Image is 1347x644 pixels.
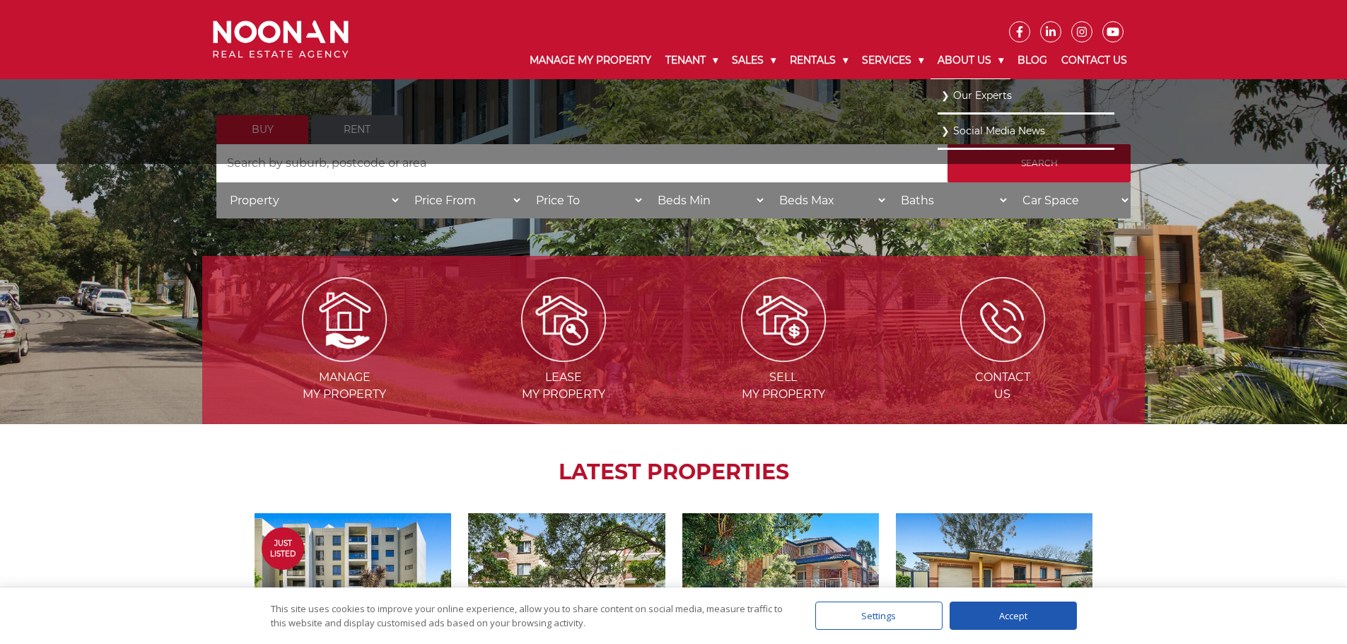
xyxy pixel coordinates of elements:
div: This site uses cookies to improve your online experience, allow you to share content on social me... [271,602,787,630]
a: Services [855,42,931,78]
a: Social Media News [941,122,1111,141]
a: ICONS ContactUs [894,312,1111,401]
span: Lease my Property [455,369,672,403]
span: Sell my Property [675,369,892,403]
a: Manage My Property [523,42,658,78]
span: Contact Us [894,369,1111,403]
a: About Us [931,42,1010,79]
a: Sales [725,42,783,78]
h2: LATEST PROPERTIES [238,459,1109,485]
a: Sell my property Sellmy Property [675,312,892,401]
span: Just Listed [262,538,304,559]
img: Sell my property [741,277,826,362]
a: Tenant [658,42,725,78]
div: Settings [815,602,943,630]
img: Lease my property [521,277,606,362]
img: Manage my Property [302,277,387,362]
a: Lease my property Leasemy Property [455,312,672,401]
a: Contact Us [1054,42,1134,78]
img: Noonan Real Estate Agency [213,21,349,58]
div: Accept [950,602,1077,630]
a: Our Experts [941,86,1111,105]
span: Manage my Property [236,369,453,403]
a: Rentals [783,42,855,78]
a: Manage my Property Managemy Property [236,312,453,401]
img: ICONS [960,277,1045,362]
a: Blog [1010,42,1054,78]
